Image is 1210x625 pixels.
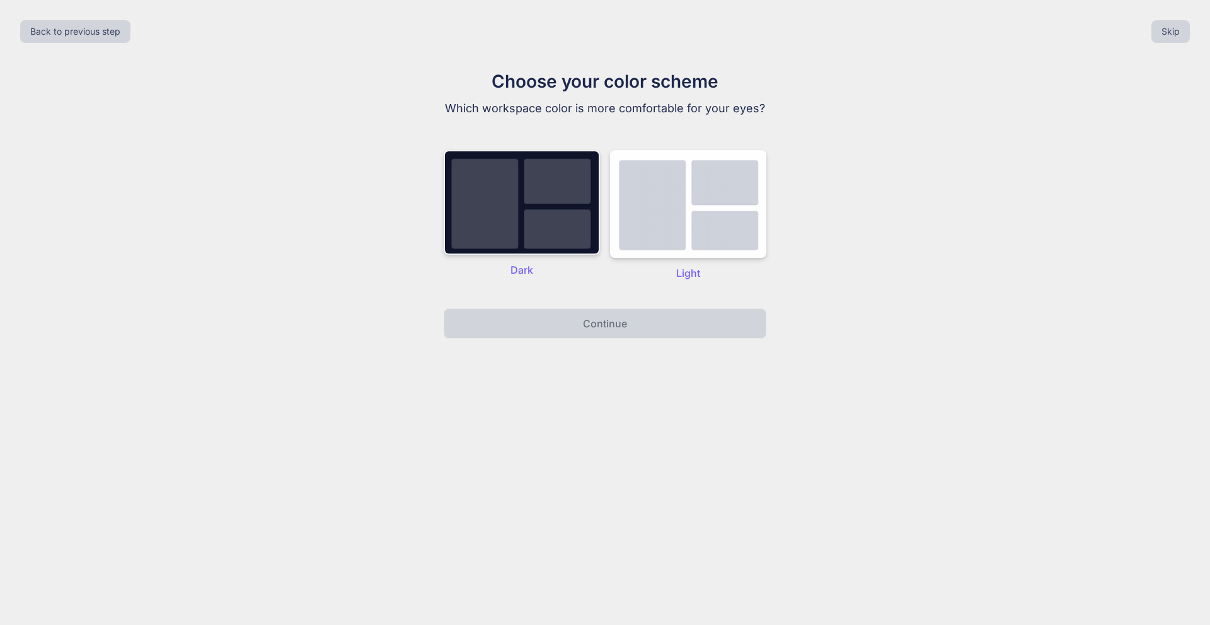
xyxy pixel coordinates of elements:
p: Which workspace color is more comfortable for your eyes? [393,100,817,117]
p: Continue [583,316,627,331]
img: dark [610,150,766,258]
button: Back to previous step [20,20,130,43]
h1: Choose your color scheme [393,68,817,95]
button: Skip [1151,20,1190,43]
p: Dark [444,262,600,277]
img: dark [444,150,600,255]
p: Light [610,266,766,281]
button: Continue [444,308,766,339]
